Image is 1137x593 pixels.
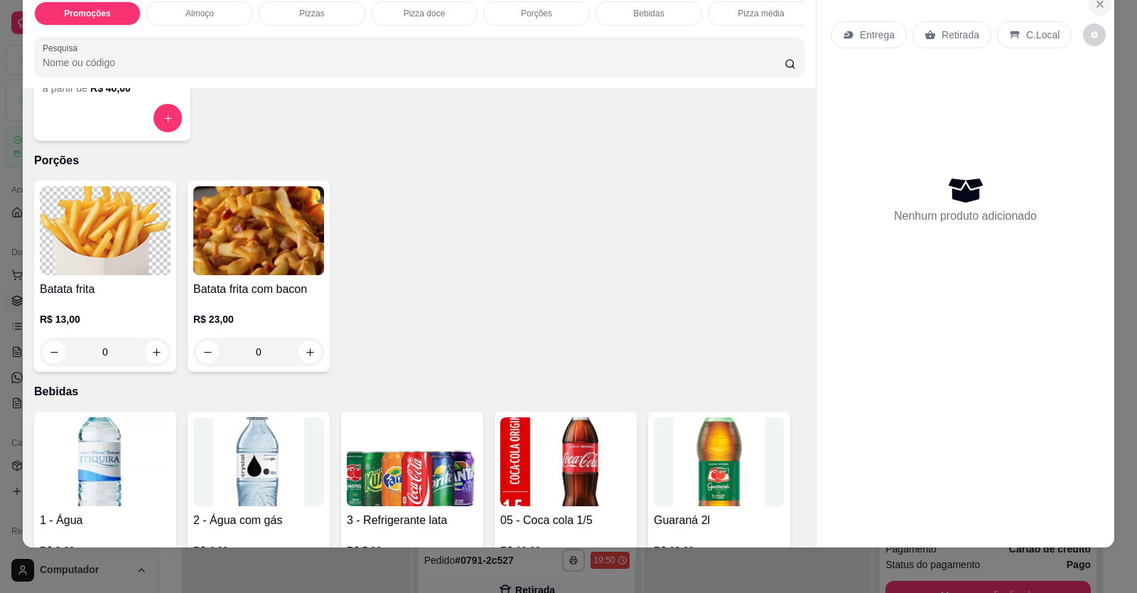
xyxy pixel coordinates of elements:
[43,42,82,54] label: Pesquisa
[894,208,1037,225] p: Nenhum produto adicionado
[90,81,131,95] h6: R$ 40,00
[654,512,785,529] h4: Guaraná 2l
[347,543,478,557] p: R$ 5,00
[500,417,631,506] img: product-image
[40,417,171,506] img: product-image
[43,341,65,363] button: decrease-product-quantity
[34,152,804,169] p: Porções
[500,543,631,557] p: R$ 10,00
[43,55,785,70] input: Pesquisa
[521,8,552,19] p: Porções
[942,28,979,42] p: Retirada
[193,312,324,326] p: R$ 23,00
[860,28,895,42] p: Entrega
[64,8,110,19] p: Promoções
[1026,28,1060,42] p: C.Local
[193,186,324,275] img: product-image
[299,8,324,19] p: Pizzas
[145,341,168,363] button: increase-product-quantity
[1083,23,1106,46] button: decrease-product-quantity
[654,417,785,506] img: product-image
[40,512,171,529] h4: 1 - Água
[193,543,324,557] p: R$ 4,00
[298,341,321,363] button: increase-product-quantity
[196,341,219,363] button: decrease-product-quantity
[193,281,324,298] h4: Batata frita com bacon
[404,8,446,19] p: Pizza doce
[738,8,784,19] p: Pizza média
[500,512,631,529] h4: 05 - Coca cola 1/5
[40,281,171,298] h4: Batata frita
[185,8,214,19] p: Almoço
[34,383,804,400] p: Bebidas
[43,81,182,95] div: a partir de
[40,312,171,326] p: R$ 13,00
[633,8,664,19] p: Bebidas
[40,543,171,557] p: R$ 3,00
[347,512,478,529] h4: 3 - Refrigerante lata
[347,417,478,506] img: product-image
[654,543,785,557] p: R$ 12,00
[193,512,324,529] h4: 2 - Água com gás
[153,104,182,132] button: increase-product-quantity
[40,186,171,275] img: product-image
[193,417,324,506] img: product-image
